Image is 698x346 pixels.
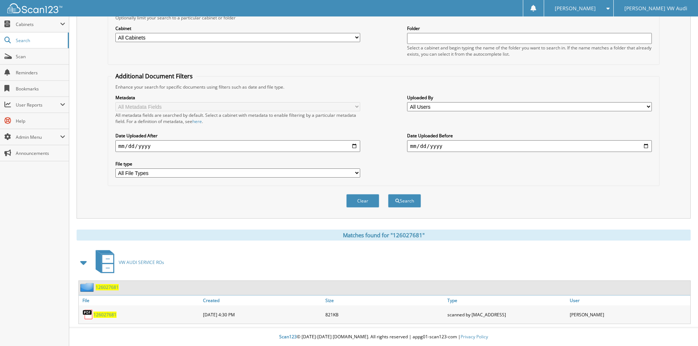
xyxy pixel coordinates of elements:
a: Created [201,295,324,305]
input: end [407,140,652,152]
label: Date Uploaded Before [407,133,652,139]
iframe: Chat Widget [661,311,698,346]
span: Search [16,37,64,44]
a: 126027681 [96,284,119,290]
span: VW AUDI SERVICE ROs [119,259,164,265]
span: Scan123 [279,334,297,340]
div: Optionally limit your search to a particular cabinet or folder [112,15,655,21]
a: 126027681 [93,312,117,318]
a: File [79,295,201,305]
label: Cabinet [115,25,360,31]
span: Help [16,118,65,124]
img: PDF.png [82,309,93,320]
div: Matches found for "126027681" [77,230,691,241]
label: Metadata [115,94,360,101]
span: Reminders [16,70,65,76]
input: start [115,140,360,152]
label: File type [115,161,360,167]
div: [DATE] 4:30 PM [201,307,324,322]
a: here [192,118,202,124]
button: Search [388,194,421,208]
label: Date Uploaded After [115,133,360,139]
div: Enhance your search for specific documents using filters such as date and file type. [112,84,655,90]
span: [PERSON_NAME] VW Audi [624,6,687,11]
div: © [DATE]-[DATE] [DOMAIN_NAME]. All rights reserved | appg01-scan123-com | [69,328,698,346]
div: Select a cabinet and begin typing the name of the folder you want to search in. If the name match... [407,45,652,57]
a: VW AUDI SERVICE ROs [91,248,164,277]
span: Cabinets [16,21,60,27]
a: Privacy Policy [461,334,488,340]
span: Scan [16,53,65,60]
img: scan123-logo-white.svg [7,3,62,13]
span: Bookmarks [16,86,65,92]
label: Uploaded By [407,94,652,101]
div: 821KB [324,307,446,322]
div: [PERSON_NAME] [568,307,690,322]
span: Announcements [16,150,65,156]
span: User Reports [16,102,60,108]
a: Size [324,295,446,305]
span: Admin Menu [16,134,60,140]
a: Type [446,295,568,305]
a: User [568,295,690,305]
span: [PERSON_NAME] [555,6,596,11]
div: All metadata fields are searched by default. Select a cabinet with metadata to enable filtering b... [115,112,360,124]
img: folder2.png [80,283,96,292]
legend: Additional Document Filters [112,72,196,80]
button: Clear [346,194,379,208]
label: Folder [407,25,652,31]
div: scanned by [MAC_ADDRESS] [446,307,568,322]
